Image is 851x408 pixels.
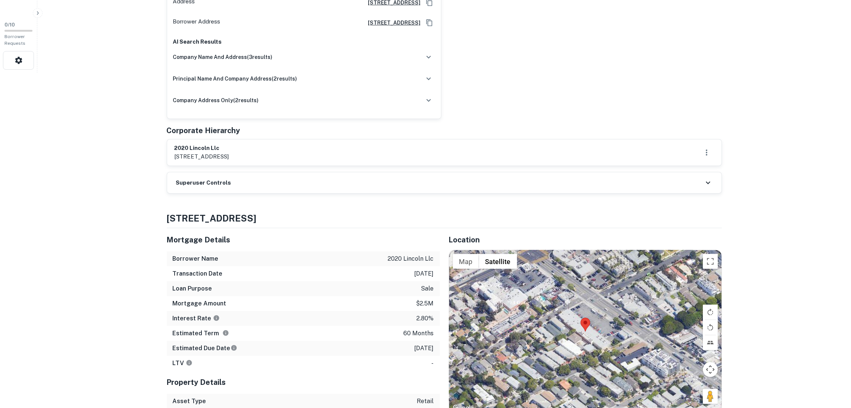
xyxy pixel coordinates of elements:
h6: 2020 lincoln llc [175,144,229,153]
button: Rotate map clockwise [703,305,718,320]
h5: Mortgage Details [167,234,440,245]
p: sale [421,284,434,293]
svg: Estimate is based on a standard schedule for this type of loan. [231,345,237,351]
h6: LTV [173,359,193,368]
button: Drag Pegman onto the map to open Street View [703,389,718,404]
p: [STREET_ADDRESS] [175,152,229,161]
svg: The interest rates displayed on the website are for informational purposes only and may be report... [213,315,220,321]
h6: company address only ( 2 results) [173,96,259,104]
iframe: Chat Widget [814,348,851,384]
h5: Location [449,234,722,245]
svg: LTVs displayed on the website are for informational purposes only and may be reported incorrectly... [186,360,193,366]
p: 60 months [404,329,434,338]
h6: Transaction Date [173,269,223,278]
h6: Estimated Term [173,329,229,338]
p: 2020 lincoln llc [388,254,434,263]
h6: Loan Purpose [173,284,212,293]
button: Toggle fullscreen view [703,254,718,269]
button: Copy Address [424,17,435,28]
h6: Estimated Due Date [173,344,237,353]
h6: principal name and company address ( 2 results) [173,75,297,83]
h6: Borrower Name [173,254,219,263]
p: AI Search Results [173,37,435,46]
h6: Superuser Controls [176,179,231,187]
h6: Asset Type [173,397,206,406]
button: Map camera controls [703,362,718,377]
span: 0 / 10 [4,22,15,28]
p: Borrower Address [173,17,220,28]
p: $2.5m [416,299,434,308]
h5: Property Details [167,377,440,388]
button: Show satellite imagery [479,254,517,269]
button: Tilt map [703,335,718,350]
h5: Corporate Hierarchy [167,125,240,136]
p: retail [417,397,434,406]
svg: Term is based on a standard schedule for this type of loan. [222,330,229,336]
h4: [STREET_ADDRESS] [167,211,722,225]
h6: company name and address ( 3 results) [173,53,273,61]
h6: Interest Rate [173,314,220,323]
a: [STREET_ADDRESS] [362,19,421,27]
p: [DATE] [414,269,434,278]
button: Rotate map counterclockwise [703,320,718,335]
p: - [432,359,434,368]
p: 2.80% [417,314,434,323]
h6: Mortgage Amount [173,299,226,308]
span: Borrower Requests [4,34,25,46]
p: [DATE] [414,344,434,353]
button: Show street map [453,254,479,269]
